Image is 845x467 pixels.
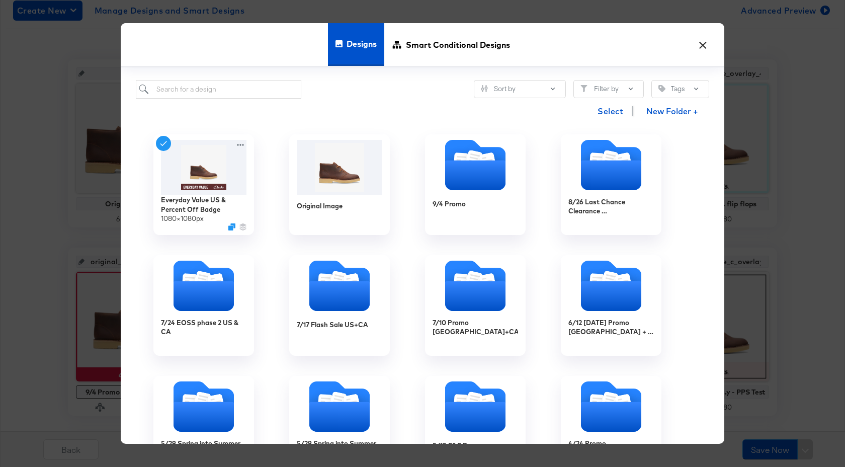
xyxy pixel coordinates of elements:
[561,134,661,235] div: 8/26 Last Chance Clearance [GEOGRAPHIC_DATA] & [GEOGRAPHIC_DATA]
[153,255,254,356] div: 7/24 EOSS phase 2 US & CA
[474,80,566,98] button: SlidersSort by
[568,438,654,457] div: 4/24 Promo [GEOGRAPHIC_DATA]+CA
[425,381,526,432] svg: Folder
[425,261,526,311] svg: Folder
[658,85,665,92] svg: Tag
[561,255,661,356] div: 6/12 [DATE] Promo [GEOGRAPHIC_DATA] + CA
[561,140,661,190] svg: Folder
[297,438,382,457] div: 5/29 Spring into Summer Promo US
[297,140,382,195] img: 26142136_GW_1
[289,261,390,311] svg: Folder
[297,320,368,330] div: 7/17 Flash Sale US+CA
[153,261,254,311] svg: Folder
[161,318,246,336] div: 7/24 EOSS phase 2 US & CA
[561,261,661,311] svg: Folder
[481,85,488,92] svg: Sliders
[561,381,661,432] svg: Folder
[433,199,466,209] div: 9/4 Promo
[406,23,510,67] span: Smart Conditional Designs
[594,101,627,121] button: Select
[425,140,526,190] svg: Folder
[289,255,390,356] div: 7/17 Flash Sale US+CA
[161,140,246,195] img: TKcHcQbuA9bCrtWhlzzzbQ.jpg
[347,22,377,66] span: Designs
[161,195,246,214] div: Everyday Value US & Percent Off Badge
[161,214,204,223] div: 1080 × 1080 px
[136,80,301,99] input: Search for a design
[598,104,623,118] span: Select
[161,438,246,457] div: 5/29 Spring into Summer Promo CA
[425,134,526,235] div: 9/4 Promo
[153,134,254,235] div: Everyday Value US & Percent Off Badge1080×1080pxDuplicate
[153,381,254,432] svg: Folder
[694,33,712,51] button: ×
[433,318,518,336] div: 7/10 Promo [GEOGRAPHIC_DATA]+CA
[573,80,644,98] button: FilterFilter by
[568,197,654,215] div: 8/26 Last Chance Clearance [GEOGRAPHIC_DATA] & [GEOGRAPHIC_DATA]
[638,103,707,122] button: New Folder +
[651,80,709,98] button: TagTags
[433,441,484,450] div: 5/15 F&F Promo
[289,381,390,432] svg: Folder
[568,318,654,336] div: 6/12 [DATE] Promo [GEOGRAPHIC_DATA] + CA
[289,134,390,235] div: Original Image
[297,201,343,211] div: Original Image
[228,223,235,230] svg: Duplicate
[580,85,587,92] svg: Filter
[425,255,526,356] div: 7/10 Promo [GEOGRAPHIC_DATA]+CA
